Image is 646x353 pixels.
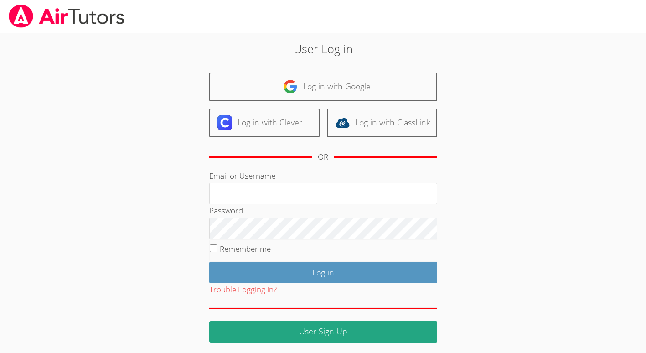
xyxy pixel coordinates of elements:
[209,262,437,283] input: Log in
[209,171,275,181] label: Email or Username
[335,115,350,130] img: classlink-logo-d6bb404cc1216ec64c9a2012d9dc4662098be43eaf13dc465df04b49fa7ab582.svg
[327,109,437,137] a: Log in with ClassLink
[209,321,437,343] a: User Sign Up
[318,151,328,164] div: OR
[283,79,298,94] img: google-logo-50288ca7cdecda66e5e0955fdab243c47b7ad437acaf1139b6f446037453330a.svg
[209,283,277,296] button: Trouble Logging In?
[149,40,497,57] h2: User Log in
[220,244,271,254] label: Remember me
[8,5,125,28] img: airtutors_banner-c4298cdbf04f3fff15de1276eac7730deb9818008684d7c2e4769d2f7ddbe033.png
[209,205,243,216] label: Password
[217,115,232,130] img: clever-logo-6eab21bc6e7a338710f1a6ff85c0baf02591cd810cc4098c63d3a4b26e2feb20.svg
[209,73,437,101] a: Log in with Google
[209,109,320,137] a: Log in with Clever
